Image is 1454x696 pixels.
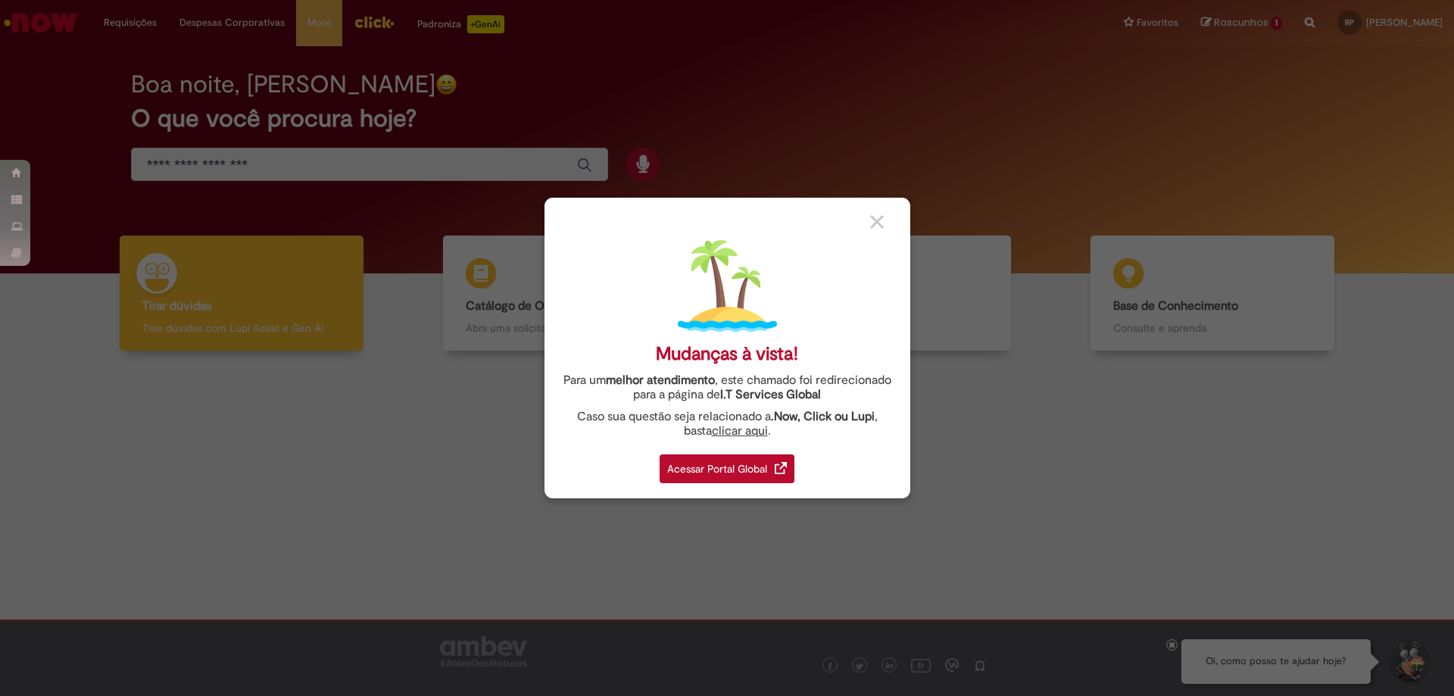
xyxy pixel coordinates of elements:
a: Acessar Portal Global [660,446,794,483]
img: island.png [678,236,777,336]
a: I.T Services Global [720,379,821,402]
div: Caso sua questão seja relacionado a , basta . [556,410,899,439]
div: Para um , este chamado foi redirecionado para a página de [556,373,899,402]
a: clicar aqui [712,415,768,439]
img: close_button_grey.png [870,215,884,229]
div: Mudanças à vista! [656,343,798,365]
div: Acessar Portal Global [660,454,794,483]
strong: .Now, Click ou Lupi [771,409,875,424]
strong: melhor atendimento [606,373,715,388]
img: redirect_link.png [775,462,787,474]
